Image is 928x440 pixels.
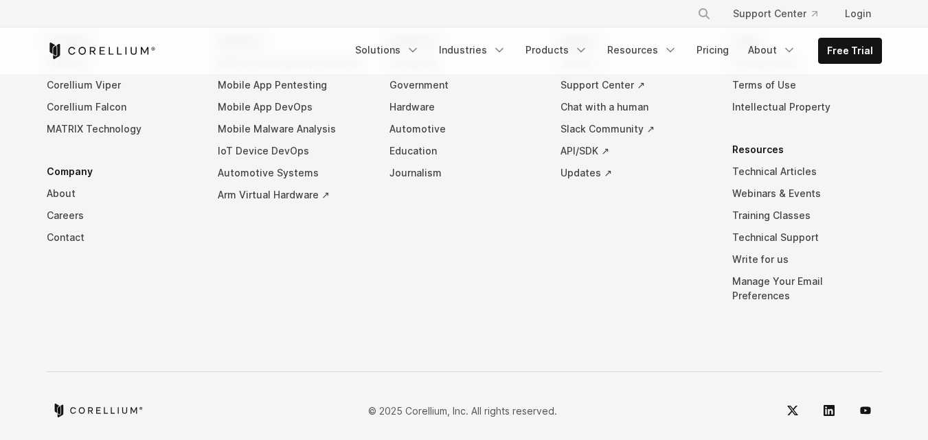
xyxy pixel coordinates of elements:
[732,96,882,118] a: Intellectual Property
[688,38,737,62] a: Pricing
[732,161,882,183] a: Technical Articles
[834,1,882,26] a: Login
[218,96,367,118] a: Mobile App DevOps
[732,74,882,96] a: Terms of Use
[47,183,196,205] a: About
[431,38,514,62] a: Industries
[681,1,882,26] div: Navigation Menu
[561,74,710,96] a: Support Center ↗
[347,38,882,64] div: Navigation Menu
[740,38,804,62] a: About
[561,162,710,184] a: Updates ↗
[813,394,846,427] a: LinkedIn
[218,74,367,96] a: Mobile App Pentesting
[218,162,367,184] a: Automotive Systems
[722,1,828,26] a: Support Center
[732,183,882,205] a: Webinars & Events
[389,118,539,140] a: Automotive
[776,394,809,427] a: Twitter
[47,96,196,118] a: Corellium Falcon
[218,140,367,162] a: IoT Device DevOps
[599,38,686,62] a: Resources
[218,184,367,206] a: Arm Virtual Hardware ↗
[47,227,196,248] a: Contact
[561,96,710,118] a: Chat with a human
[732,205,882,227] a: Training Classes
[389,96,539,118] a: Hardware
[732,270,882,307] a: Manage Your Email Preferences
[47,205,196,227] a: Careers
[368,404,557,418] p: © 2025 Corellium, Inc. All rights reserved.
[47,118,196,140] a: MATRIX Technology
[347,38,428,62] a: Solutions
[389,162,539,184] a: Journalism
[47,74,196,96] a: Corellium Viper
[819,38,881,63] a: Free Trial
[389,74,539,96] a: Government
[47,30,882,327] div: Navigation Menu
[849,394,882,427] a: YouTube
[732,248,882,270] a: Write for us
[561,118,710,140] a: Slack Community ↗
[732,227,882,248] a: Technical Support
[692,1,716,26] button: Search
[561,140,710,162] a: API/SDK ↗
[389,140,539,162] a: Education
[517,38,596,62] a: Products
[52,404,144,417] a: Corellium home
[218,118,367,140] a: Mobile Malware Analysis
[47,43,156,59] a: Corellium Home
